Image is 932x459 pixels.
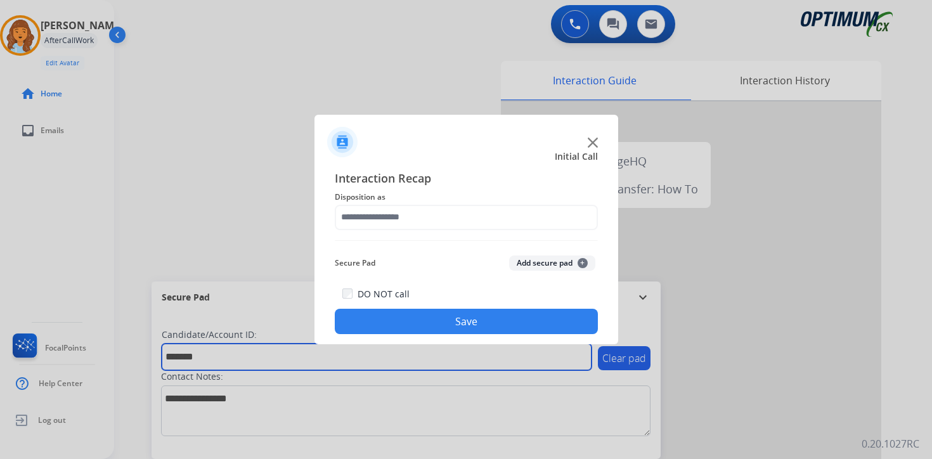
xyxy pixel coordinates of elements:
span: Disposition as [335,190,598,205]
p: 0.20.1027RC [862,436,919,451]
button: Add secure pad+ [509,255,595,271]
label: DO NOT call [358,288,410,301]
button: Save [335,309,598,334]
img: contact-recap-line.svg [335,240,598,241]
span: Initial Call [555,150,598,163]
span: Interaction Recap [335,169,598,190]
span: + [578,258,588,268]
img: contactIcon [327,127,358,157]
span: Secure Pad [335,255,375,271]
